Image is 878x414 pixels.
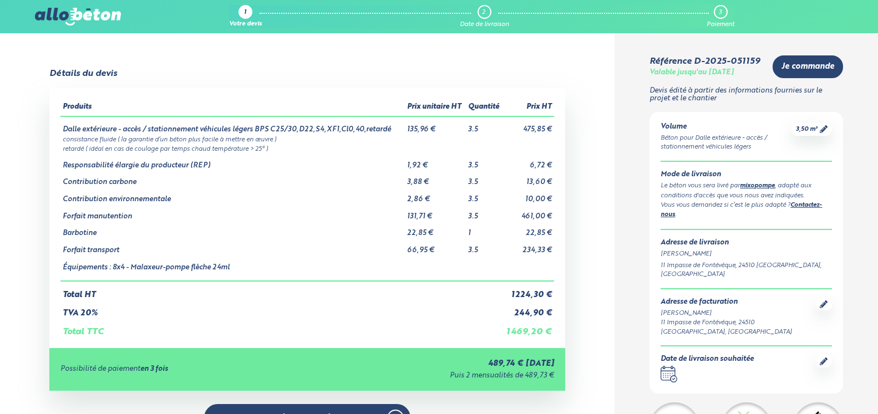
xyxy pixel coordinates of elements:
div: Volume [661,123,791,131]
td: 1,92 € [405,153,466,170]
a: 3 Paiement [707,5,734,28]
td: 135,96 € [405,116,466,134]
td: 1 224,30 € [503,281,554,300]
td: Équipements : 8x4 - Malaxeur-pompe flèche 24ml [60,255,405,282]
img: allobéton [35,8,120,25]
td: 13,60 € [503,170,554,187]
td: 10,00 € [503,187,554,204]
div: 1 [244,9,246,17]
div: Adresse de livraison [661,239,831,247]
td: 2,86 € [405,187,466,204]
td: 3.5 [466,238,503,255]
td: 3.5 [466,170,503,187]
span: Je commande [781,62,834,71]
div: Date de livraison [460,21,509,28]
td: consistance fluide ( la garantie d’un béton plus facile à mettre en œuvre ) [60,134,555,144]
td: Dalle extérieure - accès / stationnement véhicules légers BPS C25/30,D22,S4,XF1,Cl0,40,retardé [60,116,405,134]
a: mixopompe [740,183,775,189]
td: 131,71 € [405,204,466,221]
div: Puis 2 mensualités de 489,73 € [311,372,554,380]
td: retardé ( idéal en cas de coulage par temps chaud température > 25° ) [60,144,555,153]
td: 3,88 € [405,170,466,187]
div: Référence D-2025-051159 [649,57,760,67]
th: Prix unitaire HT [405,99,466,116]
td: Total TTC [60,318,503,337]
div: 3 [719,9,722,16]
div: Votre devis [229,21,262,28]
div: Béton pour Dalle extérieure - accès / stationnement véhicules légers [661,134,791,152]
a: 2 Date de livraison [460,5,509,28]
td: 66,95 € [405,238,466,255]
td: 244,90 € [503,300,554,318]
td: Total HT [60,281,503,300]
div: [PERSON_NAME] [661,249,831,259]
iframe: Help widget launcher [779,371,866,402]
td: 6,72 € [503,153,554,170]
td: 234,33 € [503,238,554,255]
div: Date de livraison souhaitée [661,355,754,364]
td: 3.5 [466,116,503,134]
td: 22,85 € [503,221,554,238]
td: Forfait manutention [60,204,405,221]
td: 3.5 [466,187,503,204]
div: 489,74 € [DATE] [311,359,554,369]
div: Vous vous demandez si c’est le plus adapté ? . [661,201,831,221]
div: Adresse de facturation [661,298,815,306]
div: Possibilité de paiement [60,365,311,374]
td: Responsabilité élargie du producteur (REP) [60,153,405,170]
a: Je commande [773,55,843,78]
a: 1 Votre devis [229,5,262,28]
p: Devis édité à partir des informations fournies sur le projet et le chantier [649,87,843,103]
td: Contribution carbone [60,170,405,187]
th: Produits [60,99,405,116]
td: 3.5 [466,153,503,170]
th: Quantité [466,99,503,116]
td: 22,85 € [405,221,466,238]
td: 1 [466,221,503,238]
div: 11 Impasse de Fontévéque, 24510 [GEOGRAPHIC_DATA], [GEOGRAPHIC_DATA] [661,261,831,280]
td: Forfait transport [60,238,405,255]
div: Détails du devis [49,69,117,79]
td: 1 469,20 € [503,318,554,337]
div: [PERSON_NAME] [661,309,815,318]
div: Valable jusqu'au [DATE] [649,69,734,77]
div: Paiement [707,21,734,28]
td: 3.5 [466,204,503,221]
th: Prix HT [503,99,554,116]
td: 461,00 € [503,204,554,221]
td: 475,85 € [503,116,554,134]
div: Mode de livraison [661,171,831,179]
strong: en 3 fois [140,365,168,372]
td: Barbotine [60,221,405,238]
td: TVA 20% [60,300,503,318]
div: 11 Impasse de Fontévéque, 24510 [GEOGRAPHIC_DATA], [GEOGRAPHIC_DATA] [661,318,815,337]
div: Le béton vous sera livré par , adapté aux conditions d'accès que vous nous avez indiquées. [661,181,831,201]
td: Contribution environnementale [60,187,405,204]
div: 2 [482,9,485,16]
